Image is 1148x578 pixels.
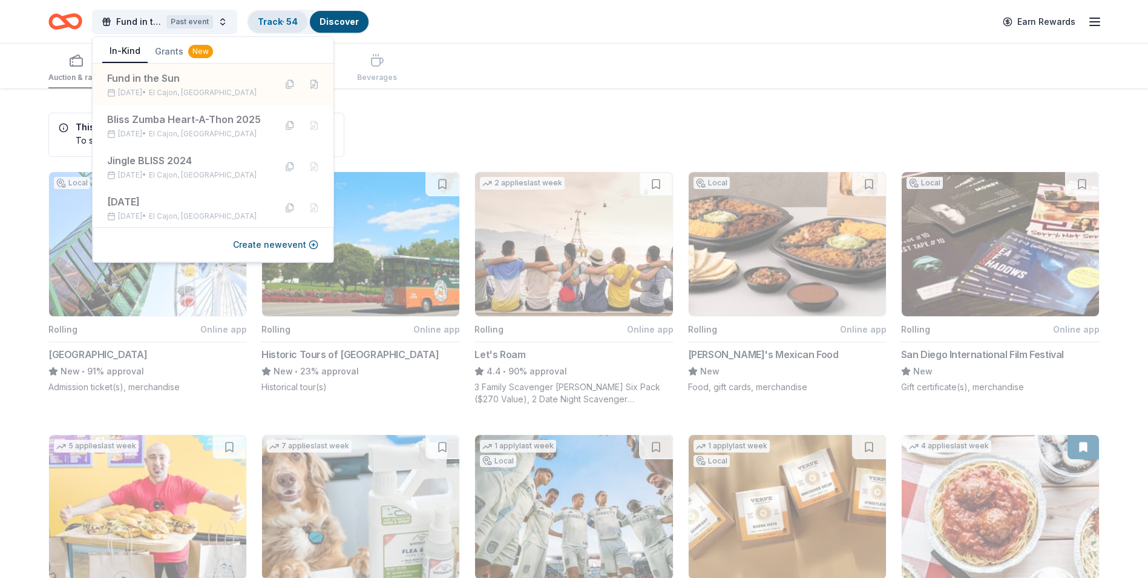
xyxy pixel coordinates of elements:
div: [DATE] [107,194,266,209]
button: Grants [148,41,220,62]
span: El Cajon, [GEOGRAPHIC_DATA] [149,211,257,221]
div: Bliss Zumba Heart-A-Thon 2025 [107,112,266,127]
div: Jingle BLISS 2024 [107,153,266,168]
a: Home [48,7,82,36]
button: Image for Let's Roam2 applieslast weekRollingOnline appLet's Roam4.4•90% approval3 Family Scaveng... [474,171,673,405]
button: Image for Historic Tours of AmericaRollingOnline appHistoric Tours of [GEOGRAPHIC_DATA]New•23% ap... [261,171,460,393]
div: [DATE] • [107,88,266,98]
div: Fund in the Sun [107,71,266,85]
button: In-Kind [102,40,148,63]
span: El Cajon, [GEOGRAPHIC_DATA] [149,88,257,98]
div: [DATE] • [107,170,266,180]
div: [DATE] • [107,129,266,139]
div: To save donors and apply, please create a new event. [59,134,295,147]
span: Fund in the Sun [116,15,162,29]
button: Fund in the SunPast event [92,10,237,34]
div: [DATE] • [107,211,266,221]
button: Image for Lolita's Mexican FoodLocalRollingOnline app[PERSON_NAME]'s Mexican FoodNewFood, gift ca... [688,171,887,393]
button: Create newevent [233,238,318,252]
div: New [188,45,213,58]
button: Image for San Diego International Film FestivalLocalRollingOnline appSan Diego International Film... [901,171,1100,393]
a: Track· 54 [258,16,298,27]
button: Track· 54Discover [247,10,370,34]
a: Earn Rewards [995,11,1083,33]
button: Image for Pacific ParkLocalRollingOnline app[GEOGRAPHIC_DATA]New•91% approvalAdmission ticket(s),... [48,171,247,393]
span: El Cajon, [GEOGRAPHIC_DATA] [149,170,257,180]
a: Discover [320,16,359,27]
div: Past event [166,15,213,28]
span: El Cajon, [GEOGRAPHIC_DATA] [149,129,257,139]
